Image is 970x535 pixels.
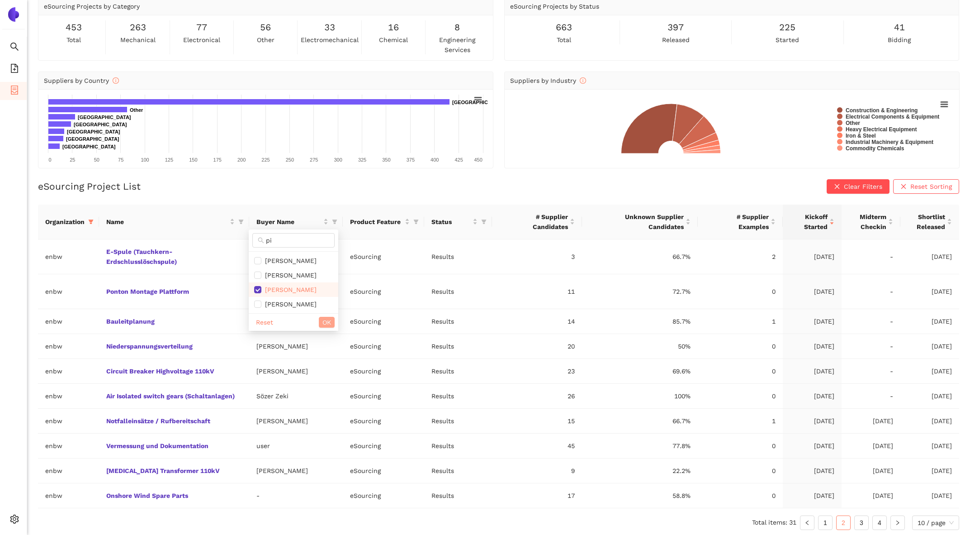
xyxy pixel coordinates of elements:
[249,434,343,459] td: user
[118,157,123,162] text: 75
[301,35,359,45] span: electromechanical
[256,217,322,227] span: Buyer Name
[900,459,959,483] td: [DATE]
[258,237,264,244] span: search
[842,205,900,239] th: this column's title is Midterm Checkin,this column is sortable
[343,274,424,309] td: eSourcing
[120,35,156,45] span: mechanical
[343,434,424,459] td: eSourcing
[900,274,959,309] td: [DATE]
[492,409,582,434] td: 15
[842,483,900,508] td: [DATE]
[492,205,582,239] th: this column's title is # Supplier Candidates,this column is sortable
[424,274,492,309] td: Results
[70,157,75,162] text: 25
[582,309,698,334] td: 85.7%
[492,309,582,334] td: 14
[900,384,959,409] td: [DATE]
[6,7,21,22] img: Logo
[510,77,586,84] span: Suppliers by Industry
[261,286,317,293] span: [PERSON_NAME]
[94,157,99,162] text: 50
[783,483,842,508] td: [DATE]
[261,301,317,308] span: [PERSON_NAME]
[837,516,850,530] a: 2
[783,384,842,409] td: [DATE]
[379,35,408,45] span: chemical
[842,409,900,434] td: [DATE]
[249,384,343,409] td: Sözer Zeki
[790,212,828,232] span: Kickoff Started
[698,239,783,274] td: 2
[582,274,698,309] td: 72.7%
[10,39,19,57] span: search
[343,205,424,239] th: this column's title is Product Feature,this column is sortable
[330,215,339,229] span: filter
[667,20,684,34] span: 397
[556,20,572,34] span: 663
[582,334,698,359] td: 50%
[479,215,488,229] span: filter
[67,129,120,134] text: [GEOGRAPHIC_DATA]
[698,434,783,459] td: 0
[322,317,331,327] span: OK
[873,516,886,530] a: 4
[424,409,492,434] td: Results
[249,205,343,239] th: this column's title is Buyer Name,this column is sortable
[582,483,698,508] td: 58.8%
[407,157,415,162] text: 375
[842,334,900,359] td: -
[492,239,582,274] td: 3
[779,20,795,34] span: 225
[698,483,783,508] td: 0
[431,157,439,162] text: 400
[827,179,890,194] button: closeClear Filters
[582,459,698,483] td: 22.2%
[698,334,783,359] td: 0
[286,157,294,162] text: 250
[783,409,842,434] td: [DATE]
[10,61,19,79] span: file-add
[113,77,119,84] span: info-circle
[846,120,860,126] text: Other
[510,3,599,10] span: eSourcing Projects by Status
[783,459,842,483] td: [DATE]
[44,3,140,10] span: eSourcing Projects by Category
[900,334,959,359] td: [DATE]
[382,157,390,162] text: 350
[358,157,366,162] text: 325
[38,459,99,483] td: enbw
[38,483,99,508] td: enbw
[698,384,783,409] td: 0
[580,77,586,84] span: info-circle
[783,309,842,334] td: [DATE]
[582,409,698,434] td: 66.7%
[842,384,900,409] td: -
[900,359,959,384] td: [DATE]
[819,516,832,530] a: 1
[783,334,842,359] td: [DATE]
[900,434,959,459] td: [DATE]
[854,516,869,530] li: 3
[45,217,85,227] span: Organization
[324,20,335,34] span: 33
[266,235,329,245] input: Search in filters
[106,217,228,227] span: Name
[855,516,868,530] a: 3
[900,409,959,434] td: [DATE]
[249,359,343,384] td: [PERSON_NAME]
[196,20,207,34] span: 77
[783,274,842,309] td: [DATE]
[492,483,582,508] td: 17
[413,219,419,225] span: filter
[86,215,95,229] span: filter
[582,239,698,274] td: 66.7%
[872,516,887,530] li: 4
[842,274,900,309] td: -
[454,20,460,34] span: 8
[238,219,244,225] span: filter
[918,516,954,530] span: 10 / page
[800,516,814,530] li: Previous Page
[900,205,959,239] th: this column's title is Shortlist Released,this column is sortable
[431,217,471,227] span: Status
